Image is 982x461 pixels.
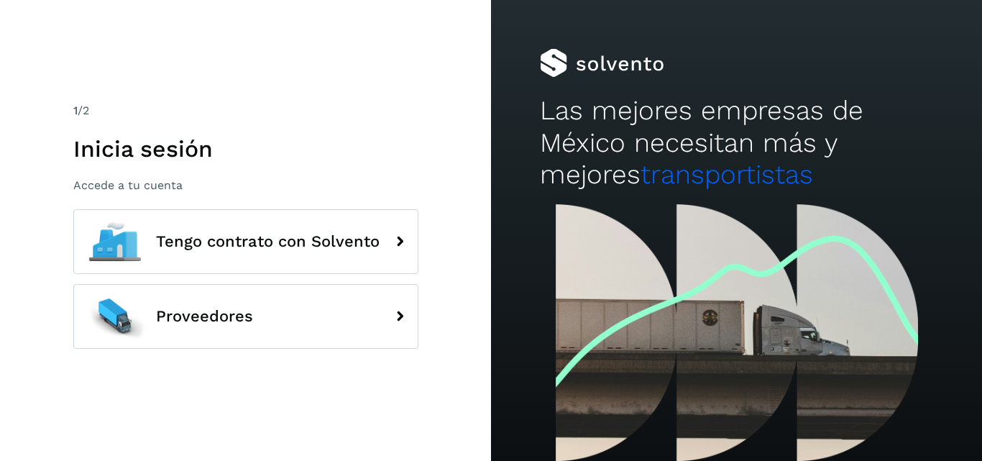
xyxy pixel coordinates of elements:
[73,178,418,192] p: Accede a tu cuenta
[73,135,418,163] h1: Inicia sesión
[641,159,813,190] span: transportistas
[540,95,932,191] h2: Las mejores empresas de México necesitan más y mejores
[156,233,380,250] span: Tengo contrato con Solvento
[73,102,418,119] div: /2
[156,308,253,325] span: Proveedores
[73,209,418,274] button: Tengo contrato con Solvento
[73,104,78,117] span: 1
[73,284,418,349] button: Proveedores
